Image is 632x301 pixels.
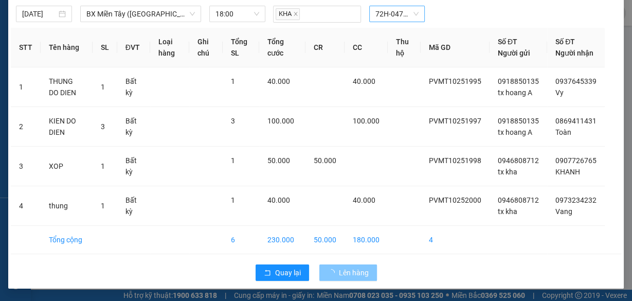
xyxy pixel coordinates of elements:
[429,117,481,125] span: PVMT10251997
[231,77,235,85] span: 1
[319,264,377,281] button: Lên hàng
[375,6,419,22] span: 72H-047.47
[189,11,195,17] span: down
[498,49,530,57] span: Người gửi
[150,28,189,67] th: Loại hàng
[101,202,105,210] span: 1
[9,46,81,60] div: 0946808712
[41,28,93,67] th: Tên hàng
[117,28,150,67] th: ĐVT
[388,28,421,67] th: Thu hộ
[555,77,597,85] span: 0937645339
[267,117,294,125] span: 100.000
[498,196,539,204] span: 0946808712
[498,117,539,125] span: 0918850135
[101,122,105,131] span: 3
[117,107,150,147] td: Bất kỳ
[328,269,339,276] span: loading
[9,9,81,33] div: PV Miền Tây
[275,267,301,278] span: Quay lại
[88,33,205,48] div: 0973234232
[259,226,305,254] td: 230.000
[88,59,205,77] span: [PERSON_NAME]
[498,38,517,46] span: Số ĐT
[41,147,93,186] td: XOP
[498,77,539,85] span: 0918850135
[231,117,235,125] span: 3
[101,162,105,170] span: 1
[429,196,481,204] span: PVMT10252000
[498,207,517,216] span: tx kha
[267,196,290,204] span: 40.000
[429,156,481,165] span: PVMT10251998
[223,28,259,67] th: Tổng SL
[11,147,41,186] td: 3
[555,168,580,176] span: KHANH
[555,117,597,125] span: 0869411431
[117,67,150,107] td: Bất kỳ
[314,156,336,165] span: 50.000
[498,128,532,136] span: tx hoang A
[293,11,298,16] span: close
[101,83,105,91] span: 1
[339,267,369,278] span: Lên hàng
[345,28,388,67] th: CC
[9,10,25,21] span: Gửi:
[11,67,41,107] td: 1
[41,107,93,147] td: KIEN DO DIEN
[267,156,290,165] span: 50.000
[117,147,150,186] td: Bất kỳ
[11,28,41,67] th: STT
[88,9,205,21] div: HANG NGOAI
[215,6,259,22] span: 18:00
[86,6,195,22] span: BX Miền Tây (Hàng Ngoài)
[117,186,150,226] td: Bất kỳ
[11,186,41,226] td: 4
[345,226,388,254] td: 180.000
[267,77,290,85] span: 40.000
[555,88,564,97] span: Vy
[9,33,81,46] div: tx kha
[88,48,103,59] span: DĐ:
[555,207,572,216] span: Vang
[88,10,112,21] span: Nhận:
[353,77,375,85] span: 40.000
[429,77,481,85] span: PVMT10251995
[88,21,205,33] div: Vang
[555,49,593,57] span: Người nhận
[189,28,223,67] th: Ghi chú
[264,269,271,277] span: rollback
[555,38,575,46] span: Số ĐT
[9,60,81,85] div: 0773998393 phuoc
[41,226,93,254] td: Tổng cộng
[231,156,235,165] span: 1
[555,196,597,204] span: 0973234232
[498,88,532,97] span: tx hoang A
[11,107,41,147] td: 2
[498,156,539,165] span: 0946808712
[498,168,517,176] span: tx kha
[231,196,235,204] span: 1
[256,264,309,281] button: rollbackQuay lại
[41,186,93,226] td: thung
[421,226,490,254] td: 4
[305,226,345,254] td: 50.000
[259,28,305,67] th: Tổng cước
[41,67,93,107] td: THUNG DO DIEN
[22,8,57,20] input: 15/10/2025
[223,226,259,254] td: 6
[93,28,117,67] th: SL
[305,28,345,67] th: CR
[353,117,380,125] span: 100.000
[276,8,300,20] span: KHA
[555,156,597,165] span: 0907726765
[421,28,490,67] th: Mã GD
[353,196,375,204] span: 40.000
[555,128,571,136] span: Toàn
